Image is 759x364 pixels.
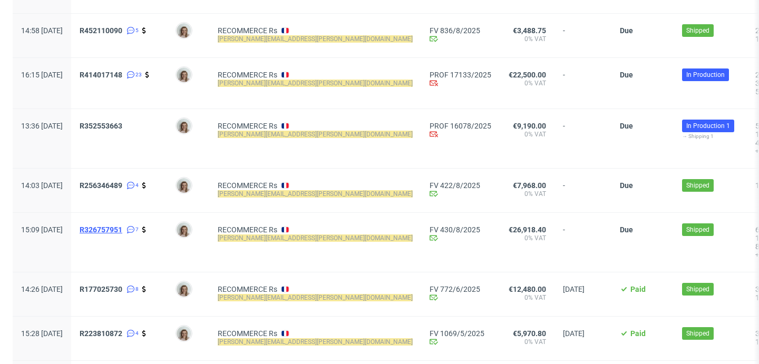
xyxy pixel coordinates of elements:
span: R223810872 [80,329,122,338]
img: Monika Poźniak [177,282,191,297]
span: 0% VAT [508,293,546,302]
span: 4 [135,181,139,190]
a: RECOMMERCE Rs [218,181,277,190]
a: RECOMMERCE Rs [218,122,277,130]
span: 16:15 [DATE] [21,71,63,79]
a: FV 430/8/2025 [430,225,491,234]
a: PROF 16078/2025 [430,122,491,130]
span: 0% VAT [508,35,546,43]
img: Monika Poźniak [177,23,191,38]
span: In Production [686,70,725,80]
span: 0% VAT [508,234,546,242]
div: → Shipping 1 [682,132,738,141]
span: €7,968.00 [513,181,546,190]
span: [DATE] [563,329,585,338]
span: 15:09 [DATE] [21,225,63,234]
img: Monika Poźniak [177,326,191,341]
a: R414017148 [80,71,124,79]
span: Shipped [686,284,709,294]
a: RECOMMERCE Rs [218,71,277,79]
a: R223810872 [80,329,124,338]
a: FV 836/8/2025 [430,26,491,35]
a: 23 [124,71,142,79]
span: 8 [135,285,139,293]
a: FV 422/8/2025 [430,181,491,190]
mark: [PERSON_NAME][EMAIL_ADDRESS][PERSON_NAME][DOMAIN_NAME] [218,190,413,198]
a: R452110090 [80,26,124,35]
mark: [PERSON_NAME][EMAIL_ADDRESS][PERSON_NAME][DOMAIN_NAME] [218,234,413,242]
mark: [PERSON_NAME][EMAIL_ADDRESS][PERSON_NAME][DOMAIN_NAME] [218,35,413,43]
span: Shipped [686,329,709,338]
span: Paid [630,329,646,338]
span: R452110090 [80,26,122,35]
span: €26,918.40 [509,225,546,234]
mark: [PERSON_NAME][EMAIL_ADDRESS][PERSON_NAME][DOMAIN_NAME] [218,294,413,301]
span: €3,488.75 [513,26,546,35]
span: Shipped [686,181,709,190]
span: Shipped [686,26,709,35]
a: RECOMMERCE Rs [218,26,277,35]
a: 4 [124,181,139,190]
img: Monika Poźniak [177,222,191,237]
img: Monika Poźniak [177,119,191,133]
a: RECOMMERCE Rs [218,225,277,234]
span: In Production 1 [686,121,730,131]
span: 15:28 [DATE] [21,329,63,338]
a: FV 772/6/2025 [430,285,491,293]
a: PROF 17133/2025 [430,71,491,79]
span: - [563,26,603,45]
span: 7 [135,225,139,234]
span: Due [620,181,633,190]
span: 14:03 [DATE] [21,181,63,190]
span: Due [620,71,633,79]
mark: [PERSON_NAME][EMAIL_ADDRESS][PERSON_NAME][DOMAIN_NAME] [218,338,413,346]
span: 5 [135,26,139,35]
span: 0% VAT [508,130,546,139]
span: R352553663 [80,122,122,130]
a: FV 1069/5/2025 [430,329,491,338]
span: 14:58 [DATE] [21,26,63,35]
span: R326757951 [80,225,122,234]
span: Paid [630,285,646,293]
span: €5,970.80 [513,329,546,338]
span: Due [620,225,633,234]
a: 5 [124,26,139,35]
span: R256346489 [80,181,122,190]
mark: [PERSON_NAME][EMAIL_ADDRESS][PERSON_NAME][DOMAIN_NAME] [218,131,413,138]
span: €22,500.00 [509,71,546,79]
a: 4 [124,329,139,338]
span: €9,190.00 [513,122,546,130]
span: 0% VAT [508,338,546,346]
a: RECOMMERCE Rs [218,285,277,293]
span: 14:26 [DATE] [21,285,63,293]
a: R326757951 [80,225,124,234]
span: €12,480.00 [509,285,546,293]
a: RECOMMERCE Rs [218,329,277,338]
span: - [563,71,603,96]
a: R177025730 [80,285,124,293]
mark: [PERSON_NAME][EMAIL_ADDRESS][PERSON_NAME][DOMAIN_NAME] [218,80,413,87]
a: 7 [124,225,139,234]
span: Due [620,122,633,130]
a: 8 [124,285,139,293]
span: 13:36 [DATE] [21,122,63,130]
span: 4 [135,329,139,338]
span: - [563,225,603,259]
span: 0% VAT [508,190,546,198]
span: 23 [135,71,142,79]
a: R352553663 [80,122,124,130]
span: Shipped [686,225,709,234]
span: R177025730 [80,285,122,293]
span: [DATE] [563,285,585,293]
a: R256346489 [80,181,124,190]
img: Monika Poźniak [177,178,191,193]
span: Due [620,26,633,35]
span: 0% VAT [508,79,546,87]
img: Monika Poźniak [177,67,191,82]
span: R414017148 [80,71,122,79]
span: - [563,181,603,200]
span: - [563,122,603,155]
